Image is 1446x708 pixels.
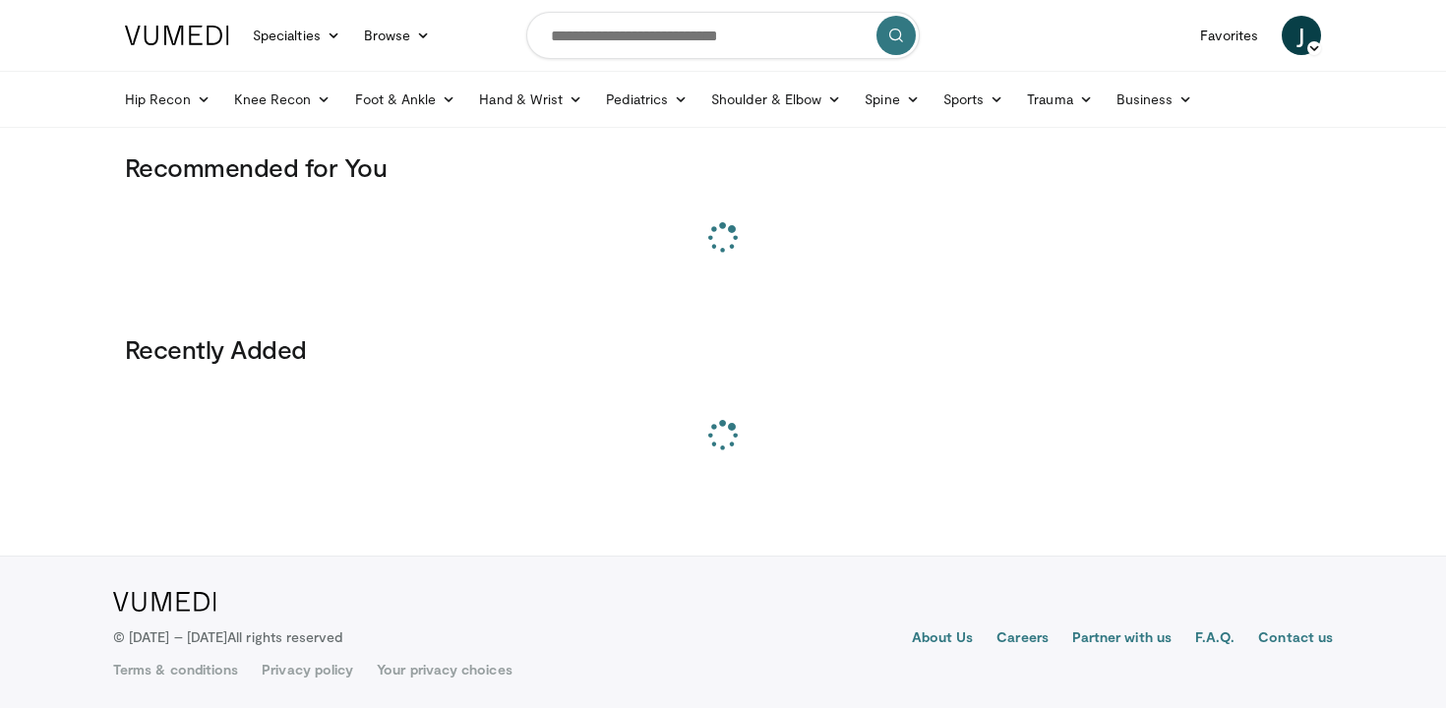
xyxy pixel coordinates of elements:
[699,80,853,119] a: Shoulder & Elbow
[932,80,1016,119] a: Sports
[996,627,1049,651] a: Careers
[125,333,1321,365] h3: Recently Added
[467,80,594,119] a: Hand & Wrist
[113,592,216,612] img: VuMedi Logo
[222,80,343,119] a: Knee Recon
[526,12,920,59] input: Search topics, interventions
[113,627,343,647] p: © [DATE] – [DATE]
[113,660,238,679] a: Terms & conditions
[1258,627,1333,651] a: Contact us
[594,80,699,119] a: Pediatrics
[377,660,512,679] a: Your privacy choices
[1072,627,1172,651] a: Partner with us
[343,80,468,119] a: Foot & Ankle
[1282,16,1321,55] a: J
[125,26,229,45] img: VuMedi Logo
[1015,80,1105,119] a: Trauma
[241,16,352,55] a: Specialties
[853,80,931,119] a: Spine
[1195,627,1235,651] a: F.A.Q.
[227,628,342,645] span: All rights reserved
[262,660,353,679] a: Privacy policy
[352,16,443,55] a: Browse
[125,151,1321,183] h3: Recommended for You
[113,80,222,119] a: Hip Recon
[912,627,974,651] a: About Us
[1188,16,1270,55] a: Favorites
[1105,80,1205,119] a: Business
